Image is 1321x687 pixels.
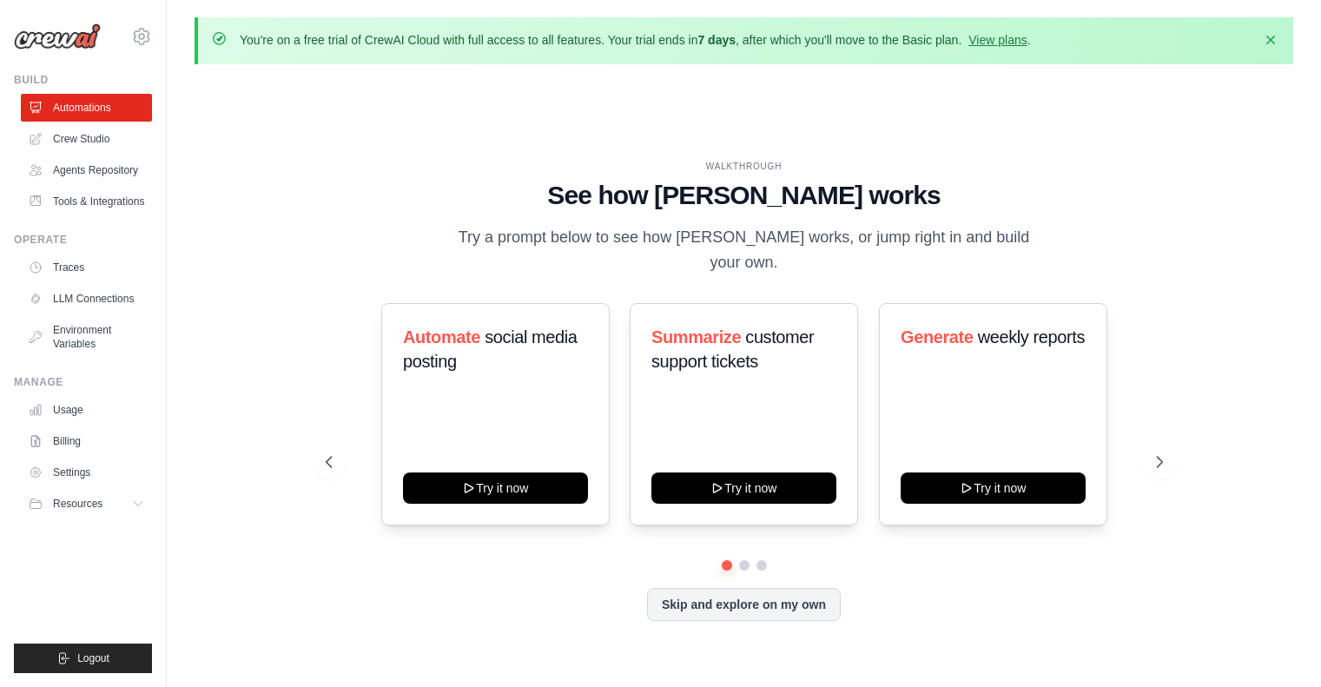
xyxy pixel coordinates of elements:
p: Try a prompt below to see how [PERSON_NAME] works, or jump right in and build your own. [452,225,1036,276]
span: social media posting [403,327,578,371]
a: Agents Repository [21,156,152,184]
button: Try it now [403,472,588,504]
a: Traces [21,254,152,281]
a: Crew Studio [21,125,152,153]
a: LLM Connections [21,285,152,313]
div: Manage [14,375,152,389]
h1: See how [PERSON_NAME] works [326,180,1163,211]
span: Logout [77,651,109,665]
a: Settings [21,459,152,486]
button: Try it now [651,472,836,504]
div: Build [14,73,152,87]
span: Summarize [651,327,741,347]
button: Resources [21,490,152,518]
a: Billing [21,427,152,455]
button: Skip and explore on my own [647,588,841,621]
a: Tools & Integrations [21,188,152,215]
span: Automate [403,327,480,347]
a: Usage [21,396,152,424]
a: Automations [21,94,152,122]
a: Environment Variables [21,316,152,358]
p: You're on a free trial of CrewAI Cloud with full access to all features. Your trial ends in , aft... [240,31,1031,49]
img: Logo [14,23,101,50]
span: Generate [901,327,974,347]
div: WALKTHROUGH [326,160,1163,173]
span: weekly reports [978,327,1085,347]
button: Logout [14,644,152,673]
div: Operate [14,233,152,247]
a: View plans [968,33,1027,47]
span: Resources [53,497,102,511]
button: Try it now [901,472,1086,504]
iframe: Chat Widget [1234,604,1321,687]
strong: 7 days [697,33,736,47]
